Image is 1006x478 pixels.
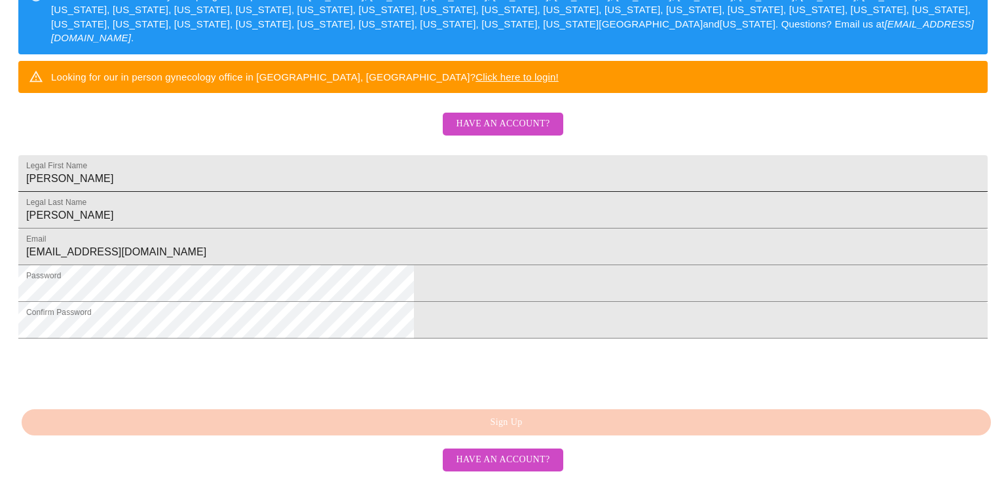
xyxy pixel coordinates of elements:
[439,127,566,138] a: Have an account?
[443,113,563,136] button: Have an account?
[443,449,563,471] button: Have an account?
[456,452,550,468] span: Have an account?
[439,453,566,464] a: Have an account?
[18,345,217,396] iframe: reCAPTCHA
[456,116,550,132] span: Have an account?
[51,65,559,89] div: Looking for our in person gynecology office in [GEOGRAPHIC_DATA], [GEOGRAPHIC_DATA]?
[475,71,559,83] a: Click here to login!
